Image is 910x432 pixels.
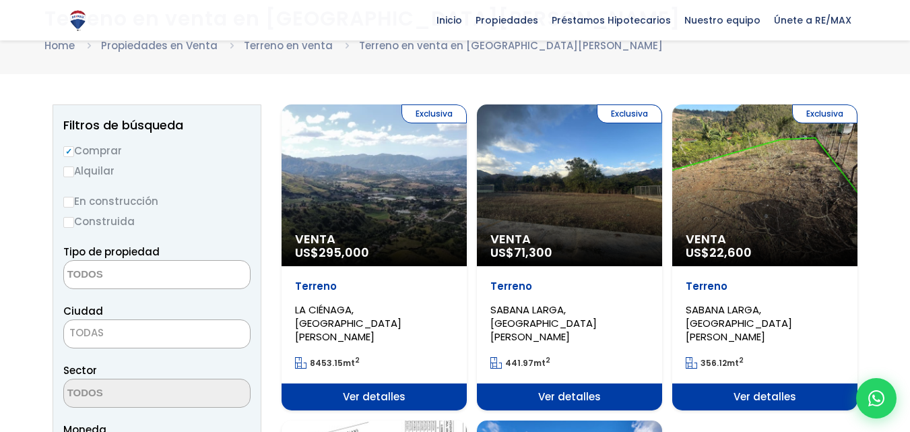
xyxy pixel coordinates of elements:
textarea: Search [64,261,195,290]
span: mt [686,357,744,369]
span: US$ [686,244,752,261]
textarea: Search [64,379,195,408]
span: SABANA LARGA, [GEOGRAPHIC_DATA][PERSON_NAME] [686,303,792,344]
a: Exclusiva Venta US$295,000 Terreno LA CIÉNAGA, [GEOGRAPHIC_DATA][PERSON_NAME] 8453.15mt2 Ver deta... [282,104,467,410]
label: En construcción [63,193,251,210]
span: 295,000 [319,244,369,261]
span: Tipo de propiedad [63,245,160,259]
label: Construida [63,213,251,230]
a: Exclusiva Venta US$22,600 Terreno SABANA LARGA, [GEOGRAPHIC_DATA][PERSON_NAME] 356.12mt2 Ver deta... [672,104,857,410]
li: Terreno en venta en [GEOGRAPHIC_DATA][PERSON_NAME] [359,37,663,54]
input: Alquilar [63,166,74,177]
span: 71,300 [514,244,552,261]
span: US$ [295,244,369,261]
a: Home [44,38,75,53]
span: TODAS [64,323,250,342]
a: Propiedades en Venta [101,38,218,53]
a: Exclusiva Venta US$71,300 Terreno SABANA LARGA, [GEOGRAPHIC_DATA][PERSON_NAME] 441.97mt2 Ver deta... [477,104,662,410]
span: Sector [63,363,97,377]
sup: 2 [355,355,360,365]
p: Terreno [490,280,649,293]
input: Construida [63,217,74,228]
span: Ver detalles [672,383,857,410]
span: 22,600 [709,244,752,261]
span: Venta [686,233,844,246]
input: En construcción [63,197,74,208]
h2: Filtros de búsqueda [63,119,251,132]
p: Terreno [686,280,844,293]
span: 8453.15 [310,357,343,369]
span: Exclusiva [597,104,662,123]
span: Exclusiva [792,104,857,123]
span: US$ [490,244,552,261]
span: 356.12 [701,357,727,369]
span: Inicio [430,10,469,30]
a: Terreno en venta [244,38,333,53]
img: Logo de REMAX [66,9,90,32]
span: mt [490,357,550,369]
span: Propiedades [469,10,545,30]
span: LA CIÉNAGA, [GEOGRAPHIC_DATA][PERSON_NAME] [295,303,401,344]
span: Únete a RE/MAX [767,10,858,30]
p: Terreno [295,280,453,293]
span: mt [295,357,360,369]
label: Alquilar [63,162,251,179]
label: Comprar [63,142,251,159]
span: Ver detalles [477,383,662,410]
span: TODAS [69,326,104,340]
span: Ver detalles [282,383,467,410]
input: Comprar [63,146,74,157]
span: Nuestro equipo [678,10,767,30]
span: TODAS [63,319,251,348]
span: Exclusiva [401,104,467,123]
sup: 2 [739,355,744,365]
span: Ciudad [63,304,103,318]
span: Venta [295,233,453,246]
span: Venta [490,233,649,246]
span: SABANA LARGA, [GEOGRAPHIC_DATA][PERSON_NAME] [490,303,597,344]
sup: 2 [546,355,550,365]
span: Préstamos Hipotecarios [545,10,678,30]
span: 441.97 [505,357,533,369]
